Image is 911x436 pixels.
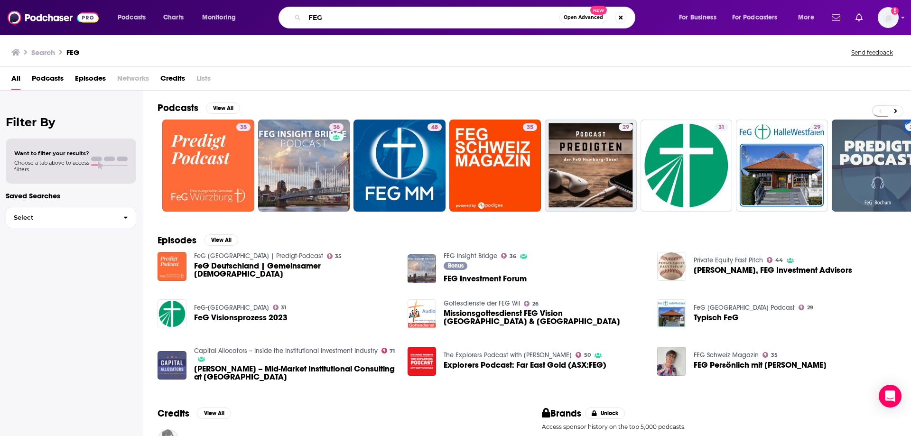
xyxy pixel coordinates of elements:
span: [PERSON_NAME], FEG Investment Advisors [694,266,852,274]
span: 35 [771,353,778,357]
a: FeG-Karlsruhe [194,304,269,312]
a: 36 [329,123,344,131]
button: Show profile menu [878,7,899,28]
a: 29 [545,120,637,212]
a: 48 [428,123,442,131]
a: Show notifications dropdown [852,9,866,26]
div: Search podcasts, credits, & more... [288,7,644,28]
span: For Podcasters [732,11,778,24]
a: 48 [353,120,446,212]
a: Private Equity Fast Pitch [694,256,763,264]
span: Bonus [448,263,464,269]
a: 31 [273,305,287,310]
span: Select [6,214,116,221]
a: 35 [162,120,254,212]
input: Search podcasts, credits, & more... [305,10,559,25]
a: FeG Würzburg | Predigt-Podcast [194,252,323,260]
button: open menu [672,10,728,25]
a: 29 [619,123,633,131]
h2: Brands [542,408,581,419]
a: FEG Persönlich mit Ruth Bai-Pfeifer [694,361,827,369]
button: Send feedback [848,48,896,56]
a: FEG Schweiz Magazin [694,351,759,359]
span: 29 [623,123,629,132]
span: FEG Persönlich mit [PERSON_NAME] [694,361,827,369]
button: View All [206,102,240,114]
span: Logged in as emilyroy [878,7,899,28]
a: FEG Investment Forum [444,275,527,283]
a: 71 [381,348,395,353]
img: Greg Dowling – Mid-Market Institutional Consulting at FEG [158,351,186,380]
span: All [11,71,20,90]
a: Gottesdienste der FEG Wil [444,299,520,307]
a: FeG Deutschland | Gemeinsamer Gottesdienst [194,262,396,278]
a: Typisch FeG [694,314,739,322]
span: 35 [335,254,342,259]
img: Scott Taber, FEG Investment Advisors [657,252,686,281]
a: Explorers Podcast: Far East Gold (ASX:FEG) [408,347,437,376]
button: open menu [791,10,826,25]
a: 29 [799,305,813,310]
a: Show notifications dropdown [828,9,844,26]
p: Saved Searches [6,191,136,200]
button: Unlock [585,408,625,419]
a: 29 [736,120,828,212]
span: More [798,11,814,24]
span: 71 [390,349,395,353]
a: FeG Halle Westfalen Podcast [694,304,795,312]
img: FeG Visionsprozess 2023 [158,299,186,328]
a: EpisodesView All [158,234,238,246]
div: Open Intercom Messenger [879,385,902,408]
span: 31 [718,123,725,132]
button: Select [6,207,136,228]
span: 35 [240,123,247,132]
span: Networks [117,71,149,90]
a: 26 [524,301,539,306]
a: Credits [160,71,185,90]
a: FEG Persönlich mit Ruth Bai-Pfeifer [657,347,686,376]
a: 35 [236,123,251,131]
span: 29 [807,306,813,310]
h2: Episodes [158,234,196,246]
span: 26 [532,302,539,306]
a: Explorers Podcast: Far East Gold (ASX:FEG) [444,361,606,369]
span: [PERSON_NAME] – Mid-Market Institutional Consulting at [GEOGRAPHIC_DATA] [194,365,396,381]
span: 50 [584,353,591,357]
span: Open Advanced [564,15,603,20]
span: Choose a tab above to access filters. [14,159,89,173]
span: For Business [679,11,716,24]
a: 31 [715,123,728,131]
a: Missionsgottesdienst FEG Vision Schweiz & Europa [444,309,646,325]
img: FeG Deutschland | Gemeinsamer Gottesdienst [158,252,186,281]
a: Missionsgottesdienst FEG Vision Schweiz & Europa [408,299,437,328]
span: FeG Visionsprozess 2023 [194,314,288,322]
span: Charts [163,11,184,24]
img: FEG Investment Forum [408,254,437,283]
h2: Credits [158,408,189,419]
span: 36 [510,254,516,259]
h3: Search [31,48,55,57]
img: Typisch FeG [657,299,686,328]
a: 50 [576,352,591,358]
a: Episodes [75,71,106,90]
span: 48 [431,123,438,132]
a: 35 [449,120,541,212]
button: View All [197,408,231,419]
img: User Profile [878,7,899,28]
button: Open AdvancedNew [559,12,607,23]
span: FeG Deutschland | Gemeinsamer [DEMOGRAPHIC_DATA] [194,262,396,278]
span: 35 [527,123,533,132]
button: open menu [726,10,791,25]
span: Missionsgottesdienst FEG Vision [GEOGRAPHIC_DATA] & [GEOGRAPHIC_DATA] [444,309,646,325]
a: Greg Dowling – Mid-Market Institutional Consulting at FEG [194,365,396,381]
span: 36 [333,123,340,132]
a: Podcasts [32,71,64,90]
